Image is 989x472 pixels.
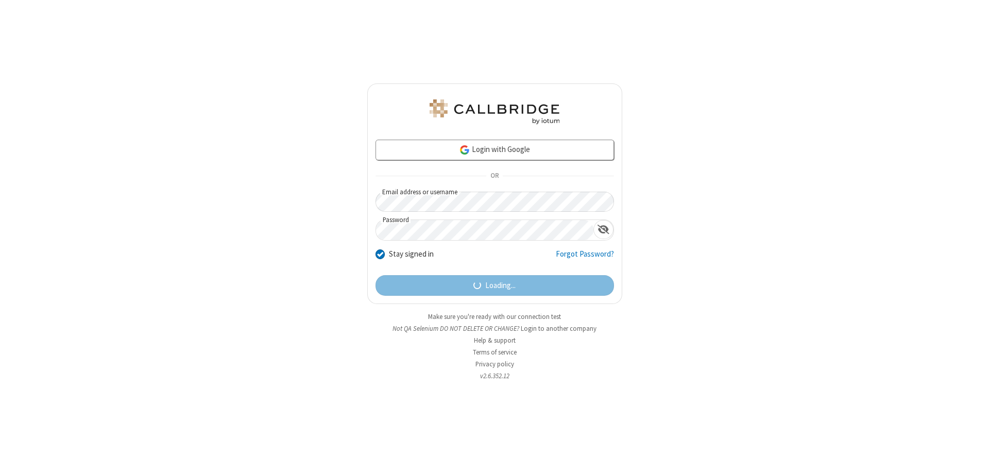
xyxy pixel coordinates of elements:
iframe: Chat [963,445,981,465]
input: Password [376,220,593,240]
button: Login to another company [521,324,596,333]
li: v2.6.352.12 [367,371,622,381]
a: Login with Google [376,140,614,160]
div: Show password [593,220,613,239]
li: Not QA Selenium DO NOT DELETE OR CHANGE? [367,324,622,333]
a: Forgot Password? [556,248,614,268]
a: Make sure you're ready with our connection test [428,312,561,321]
img: QA Selenium DO NOT DELETE OR CHANGE [428,99,561,124]
button: Loading... [376,275,614,296]
a: Privacy policy [475,360,514,368]
span: Loading... [485,280,516,292]
a: Help & support [474,336,516,345]
input: Email address or username [376,192,614,212]
img: google-icon.png [459,144,470,156]
span: OR [486,169,503,183]
label: Stay signed in [389,248,434,260]
a: Terms of service [473,348,517,357]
